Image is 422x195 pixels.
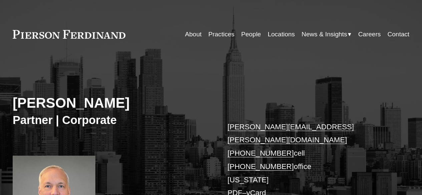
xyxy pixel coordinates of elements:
a: Locations [268,28,295,41]
a: folder dropdown [302,28,351,41]
h2: [PERSON_NAME] [13,95,211,112]
a: [PHONE_NUMBER] [228,162,294,171]
a: Careers [358,28,381,41]
a: People [241,28,261,41]
a: [PHONE_NUMBER] [228,149,294,157]
span: News & Insights [302,29,347,40]
h3: Partner | Corporate [13,113,211,127]
a: [PERSON_NAME][EMAIL_ADDRESS][PERSON_NAME][DOMAIN_NAME] [228,123,354,144]
a: About [185,28,202,41]
a: Practices [208,28,235,41]
a: Contact [388,28,410,41]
